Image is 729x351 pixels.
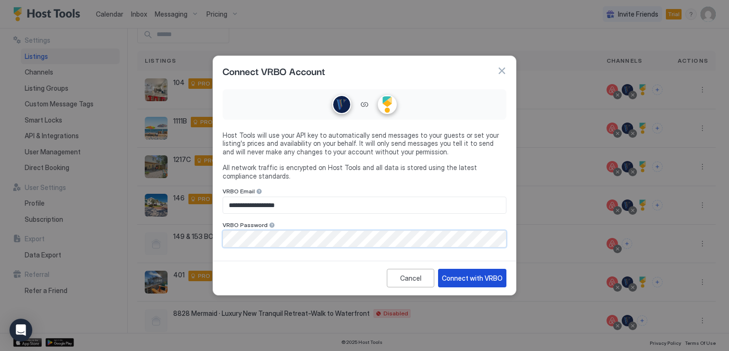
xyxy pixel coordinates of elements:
div: Connect with VRBO [442,273,503,283]
div: Open Intercom Messenger [9,319,32,342]
button: Connect with VRBO [438,269,506,287]
span: VRBO Email [223,188,255,195]
span: Host Tools will use your API key to automatically send messages to your guests or set your listin... [223,131,506,156]
span: All network traffic is encrypted on Host Tools and all data is stored using the latest compliance... [223,163,506,180]
input: Input Field [223,197,506,213]
input: Input Field [223,231,506,247]
div: Cancel [400,273,421,283]
span: VRBO Password [223,221,268,228]
span: Connect VRBO Account [223,64,325,78]
button: Cancel [387,269,434,287]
